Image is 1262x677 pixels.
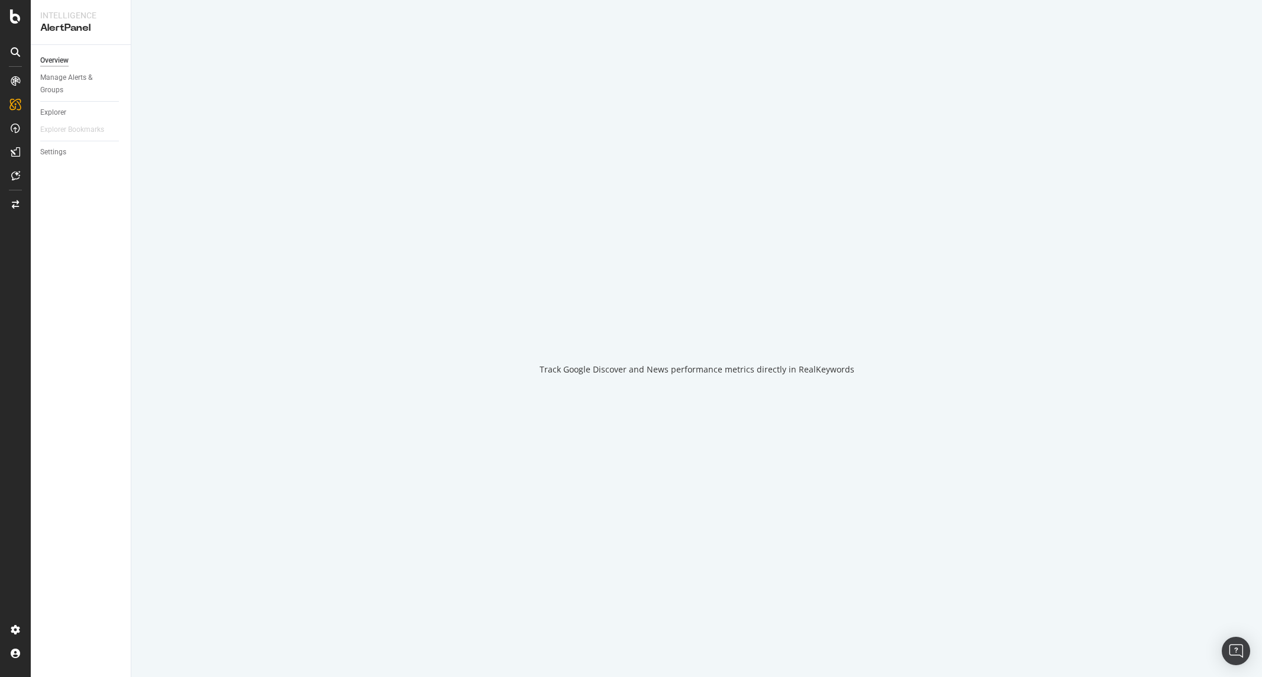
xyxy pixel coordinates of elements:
[40,124,116,136] a: Explorer Bookmarks
[40,72,111,96] div: Manage Alerts & Groups
[540,364,854,375] div: Track Google Discover and News performance metrics directly in RealKeywords
[40,21,121,35] div: AlertPanel
[40,146,66,158] div: Settings
[40,146,122,158] a: Settings
[40,54,122,67] a: Overview
[40,9,121,21] div: Intelligence
[40,106,122,119] a: Explorer
[40,106,66,119] div: Explorer
[40,72,122,96] a: Manage Alerts & Groups
[40,124,104,136] div: Explorer Bookmarks
[1222,637,1250,665] div: Open Intercom Messenger
[654,302,740,345] div: animation
[40,54,69,67] div: Overview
